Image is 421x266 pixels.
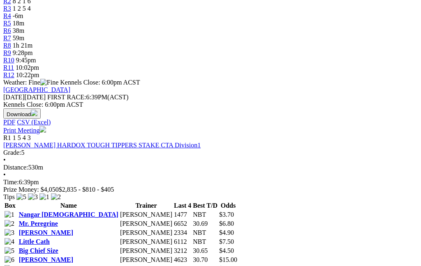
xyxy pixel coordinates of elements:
[3,179,19,186] span: Time:
[3,57,14,64] a: R10
[3,149,418,156] div: 5
[120,202,173,210] th: Trainer
[219,229,234,236] span: $4.90
[13,5,31,12] span: 1 2 5 4
[5,211,14,218] img: 1
[173,247,192,255] td: 3212
[173,202,192,210] th: Last 4
[19,211,118,218] a: Nangar [DEMOGRAPHIC_DATA]
[192,238,218,246] td: NBT
[3,193,15,200] span: Tips
[3,79,60,86] span: Weather: Fine
[120,238,173,246] td: [PERSON_NAME]
[192,256,218,264] td: 30.70
[3,101,418,108] div: Kennels Close: 6:00pm ACST
[19,202,119,210] th: Name
[13,12,23,19] span: -6m
[120,247,173,255] td: [PERSON_NAME]
[120,229,173,237] td: [PERSON_NAME]
[3,164,418,171] div: 530m
[16,64,39,71] span: 10:02pm
[3,119,418,126] div: Download
[3,49,11,56] a: R9
[19,256,73,263] a: [PERSON_NAME]
[3,5,11,12] a: R3
[13,49,33,56] span: 9:28pm
[3,71,14,78] a: R12
[51,193,61,201] img: 2
[219,247,234,254] span: $4.50
[40,79,58,86] img: Fine
[3,12,11,19] span: R4
[120,211,173,219] td: [PERSON_NAME]
[19,220,58,227] a: Mr. Peregrine
[13,20,24,27] span: 18m
[5,229,14,236] img: 3
[16,57,36,64] span: 9:45pm
[173,256,192,264] td: 4623
[3,94,25,101] span: [DATE]
[3,119,15,126] a: PDF
[3,156,6,163] span: •
[192,211,218,219] td: NBT
[192,220,218,228] td: 30.69
[173,238,192,246] td: 6112
[13,42,32,49] span: 1h 21m
[3,27,11,34] a: R6
[19,247,58,254] a: Big Chief Size
[16,193,26,201] img: 5
[39,193,49,201] img: 1
[120,220,173,228] td: [PERSON_NAME]
[16,71,39,78] span: 10:22pm
[47,94,129,101] span: 6:39PM(ACST)
[39,126,46,133] img: printer.svg
[3,171,6,178] span: •
[219,238,234,245] span: $7.50
[3,34,11,41] a: R7
[3,64,14,71] a: R11
[219,220,234,227] span: $6.80
[5,256,14,264] img: 6
[3,149,21,156] span: Grade:
[3,134,11,141] span: R1
[3,179,418,186] div: 6:39pm
[31,110,37,116] img: download.svg
[192,229,218,237] td: NBT
[3,186,418,193] div: Prize Money: $4,050
[3,86,70,93] a: [GEOGRAPHIC_DATA]
[3,108,41,119] button: Download
[192,247,218,255] td: 30.65
[13,134,31,141] span: 1 5 4 3
[192,202,218,210] th: Best T/D
[17,119,51,126] a: CSV (Excel)
[3,127,46,134] a: Print Meeting
[3,142,201,149] a: [PERSON_NAME] HARDOX TOUGH TIPPERS STAKE CTA Division1
[47,94,86,101] span: FIRST RACE:
[120,256,173,264] td: [PERSON_NAME]
[13,27,24,34] span: 38m
[219,202,238,210] th: Odds
[219,256,237,263] span: $15.00
[3,164,28,171] span: Distance:
[59,186,114,193] span: $2,835 - $810 - $405
[3,20,11,27] a: R5
[3,94,46,101] span: [DATE]
[28,193,38,201] img: 3
[13,34,24,41] span: 59m
[60,79,140,86] span: Kennels Close: 6:00pm ACST
[219,211,234,218] span: $3.70
[173,220,192,228] td: 6652
[3,42,11,49] a: R8
[173,229,192,237] td: 2334
[173,211,192,219] td: 1477
[19,238,50,245] a: Little Cath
